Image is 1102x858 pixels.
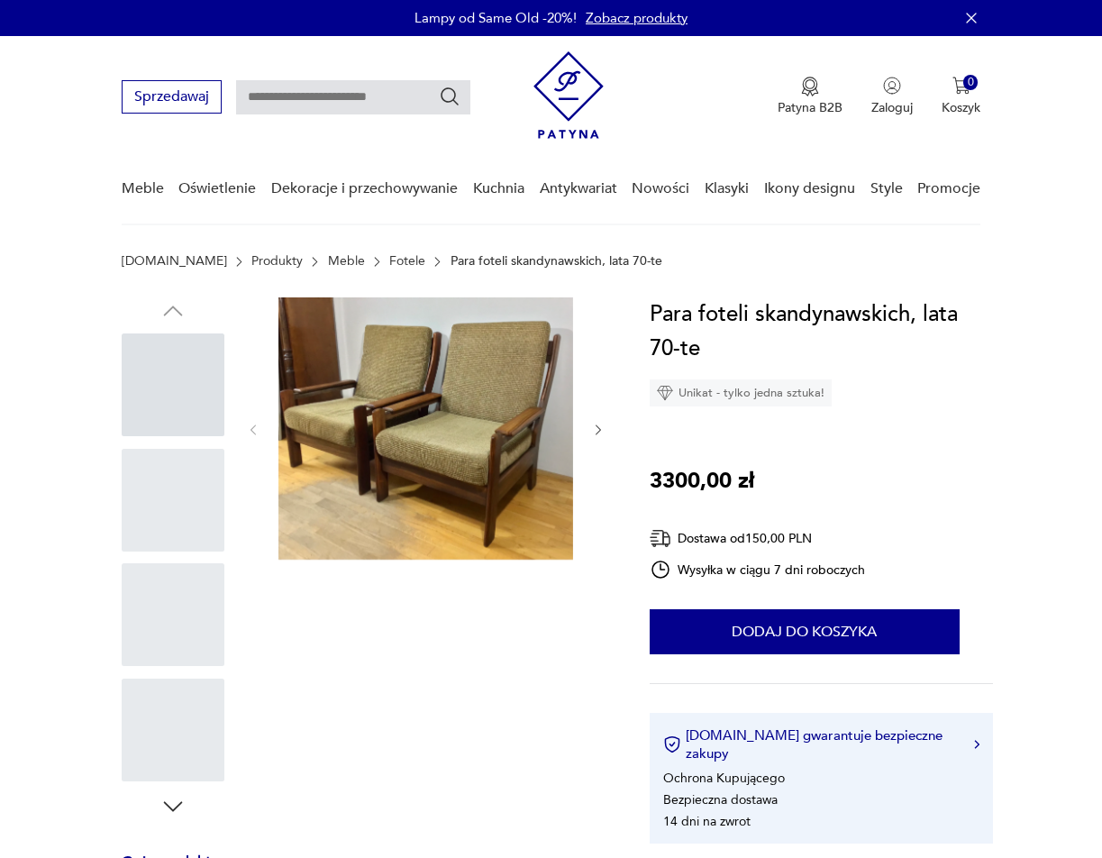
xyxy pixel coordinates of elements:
img: Ikona diamentu [657,385,673,401]
img: Ikona strzałki w prawo [974,740,979,749]
div: Unikat - tylko jedna sztuka! [650,379,832,406]
button: Szukaj [439,86,460,107]
a: [DOMAIN_NAME] [122,254,227,269]
a: Produkty [251,254,303,269]
a: Dekoracje i przechowywanie [271,154,458,224]
img: Zdjęcie produktu Para foteli skandynawskich, lata 70-te [278,297,573,560]
li: Ochrona Kupującego [663,770,785,787]
li: 14 dni na zwrot [663,813,751,830]
p: Koszyk [942,99,980,116]
div: Wysyłka w ciągu 7 dni roboczych [650,559,866,580]
p: 3300,00 zł [650,464,754,498]
div: 0 [963,75,979,90]
img: Ikona koszyka [952,77,970,95]
img: Ikona certyfikatu [663,735,681,753]
a: Oświetlenie [178,154,256,224]
img: Ikona medalu [801,77,819,96]
h1: Para foteli skandynawskich, lata 70-te [650,297,994,366]
p: Patyna B2B [778,99,842,116]
p: Lampy od Same Old -20%! [414,9,577,27]
a: Antykwariat [540,154,617,224]
button: [DOMAIN_NAME] gwarantuje bezpieczne zakupy [663,726,980,762]
div: Dostawa od 150,00 PLN [650,527,866,550]
button: Patyna B2B [778,77,842,116]
a: Kuchnia [473,154,524,224]
img: Patyna - sklep z meblami i dekoracjami vintage [533,51,604,139]
button: Zaloguj [871,77,913,116]
a: Klasyki [705,154,749,224]
a: Zobacz produkty [586,9,688,27]
a: Sprzedawaj [122,92,222,105]
a: Promocje [917,154,980,224]
p: Zaloguj [871,99,913,116]
a: Ikona medaluPatyna B2B [778,77,842,116]
li: Bezpieczna dostawa [663,791,778,808]
button: Dodaj do koszyka [650,609,960,654]
a: Ikony designu [764,154,855,224]
p: Para foteli skandynawskich, lata 70-te [451,254,662,269]
img: Ikonka użytkownika [883,77,901,95]
a: Meble [328,254,365,269]
a: Nowości [632,154,689,224]
img: Ikona dostawy [650,527,671,550]
button: 0Koszyk [942,77,980,116]
a: Style [870,154,903,224]
button: Sprzedawaj [122,80,222,114]
a: Meble [122,154,164,224]
a: Fotele [389,254,425,269]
